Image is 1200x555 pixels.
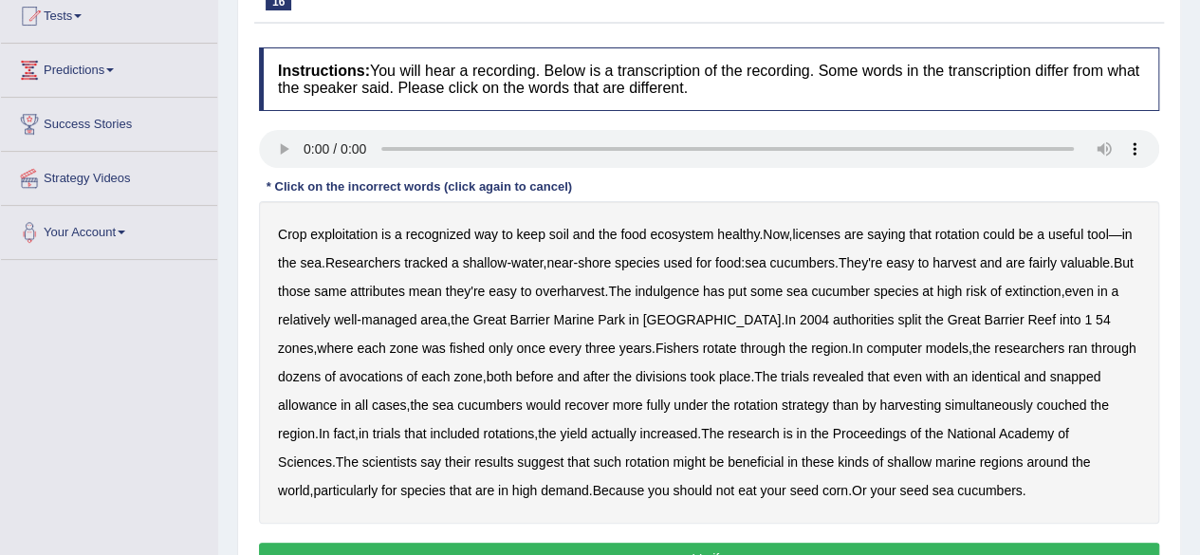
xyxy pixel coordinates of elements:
b: cucumbers [957,483,1022,498]
b: under [674,398,708,413]
b: saying [867,227,905,242]
b: But [1114,255,1134,270]
b: attributes [350,284,405,299]
b: all [355,398,368,413]
b: dozens [278,369,321,384]
b: an [952,369,968,384]
b: to [917,255,929,270]
b: that [450,483,471,498]
b: mean [409,284,442,299]
b: each [357,341,385,356]
b: easy [886,255,914,270]
b: of [873,454,884,470]
b: harvest [932,255,976,270]
b: a [1037,227,1044,242]
b: ran [1068,341,1087,356]
b: in [498,483,508,498]
b: years [619,341,652,356]
b: a [1111,284,1118,299]
b: the [925,426,943,441]
b: fact [333,426,355,441]
b: with [926,369,950,384]
b: In [852,341,863,356]
b: useful [1048,227,1083,242]
b: the [451,312,469,327]
b: corn [822,483,848,498]
b: where [317,341,353,356]
b: tracked [404,255,448,270]
b: kinds [838,454,869,470]
b: In [785,312,796,327]
b: once [516,341,545,356]
b: well [334,312,357,327]
b: zone [390,341,418,356]
b: and [1024,369,1045,384]
b: models [926,341,969,356]
b: in [1098,284,1108,299]
b: The [336,454,359,470]
b: In [319,426,330,441]
b: [GEOGRAPHIC_DATA] [642,312,781,327]
b: ecosystem [650,227,713,242]
b: results [474,454,513,470]
b: cases [372,398,407,413]
b: to [502,227,513,242]
b: Or [852,483,867,498]
b: those [278,284,310,299]
b: marine [935,454,976,470]
b: seed [789,483,818,498]
b: the [1072,454,1090,470]
b: in [787,454,798,470]
b: near [546,255,573,270]
b: the [410,398,428,413]
b: They're [839,255,882,270]
b: your [870,483,895,498]
b: extinction [1005,284,1061,299]
b: and [573,227,595,242]
b: Great [473,312,507,327]
b: not [716,483,734,498]
b: indulgence [635,284,699,299]
b: such [593,454,621,470]
b: was [422,341,446,356]
b: in [359,426,369,441]
b: Sciences [278,454,332,470]
b: suggest [517,454,563,470]
b: shore [578,255,611,270]
b: of [324,369,336,384]
b: of [990,284,1002,299]
b: and [980,255,1002,270]
b: the [613,369,631,384]
b: Great [947,312,980,327]
b: water [511,255,543,270]
b: and [557,369,579,384]
b: is [381,227,391,242]
b: in [796,426,806,441]
b: around [1026,454,1068,470]
b: seed [899,483,928,498]
b: particularly [313,483,378,498]
b: cucumber [811,284,869,299]
b: exploitation [310,227,378,242]
b: area [420,312,447,327]
b: researchers [994,341,1064,356]
b: research [728,426,779,441]
b: fully [646,398,670,413]
b: that [909,227,931,242]
a: Success Stories [1,98,217,145]
b: simultaneously [945,398,1033,413]
b: that [404,426,426,441]
b: before [516,369,554,384]
b: at [922,284,933,299]
b: three [585,341,616,356]
b: Reef [1027,312,1056,327]
b: rotation [625,454,670,470]
b: even [893,369,921,384]
b: the [810,426,828,441]
b: Barrier [509,312,549,327]
b: 54 [1096,312,1111,327]
b: Park [598,312,625,327]
b: the [789,341,807,356]
b: a [452,255,459,270]
b: took [690,369,714,384]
